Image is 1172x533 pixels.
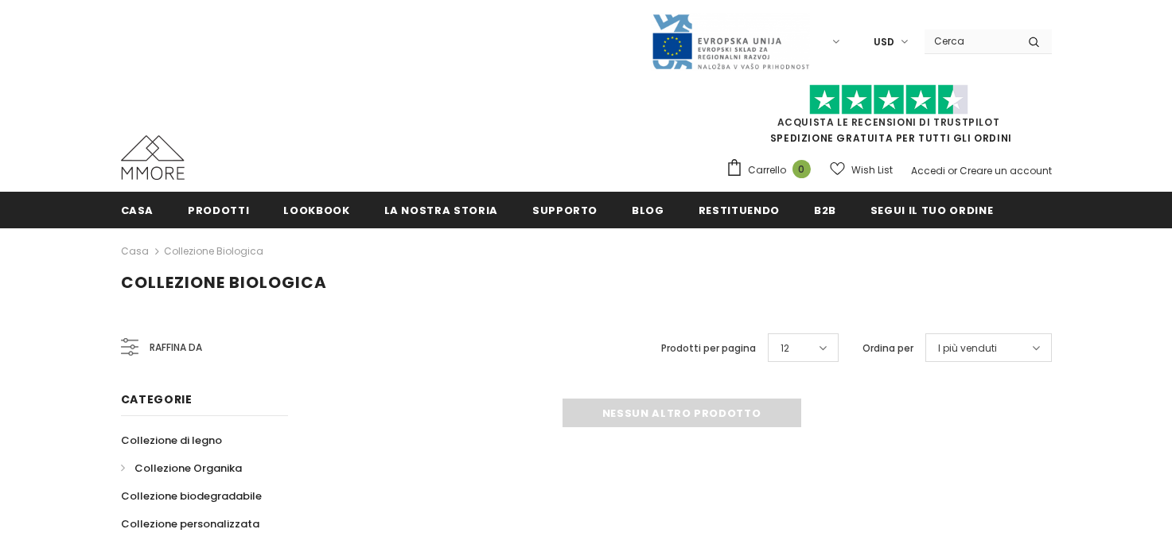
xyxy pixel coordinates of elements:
span: I più venduti [938,340,997,356]
span: USD [874,34,894,50]
span: Casa [121,203,154,218]
span: or [948,164,957,177]
span: Restituendo [699,203,780,218]
span: La nostra storia [384,203,498,218]
img: Javni Razpis [651,13,810,71]
label: Ordina per [862,340,913,356]
span: Categorie [121,391,193,407]
a: Collezione biologica [164,244,263,258]
input: Search Site [925,29,1016,53]
a: B2B [814,192,836,228]
a: Restituendo [699,192,780,228]
a: Casa [121,192,154,228]
label: Prodotti per pagina [661,340,756,356]
a: Accedi [911,164,945,177]
a: Javni Razpis [651,34,810,48]
span: Collezione Organika [134,461,242,476]
a: Casa [121,242,149,261]
span: Collezione biodegradabile [121,488,262,504]
span: supporto [532,203,598,218]
a: Collezione Organika [121,454,242,482]
a: Wish List [830,156,893,184]
span: SPEDIZIONE GRATUITA PER TUTTI GLI ORDINI [726,91,1052,145]
a: Collezione di legno [121,426,222,454]
span: Blog [632,203,664,218]
a: Segui il tuo ordine [870,192,993,228]
span: 12 [781,340,789,356]
a: La nostra storia [384,192,498,228]
a: Collezione biodegradabile [121,482,262,510]
img: Fidati di Pilot Stars [809,84,968,115]
a: Carrello 0 [726,158,819,182]
span: Collezione personalizzata [121,516,259,531]
span: Lookbook [283,203,349,218]
img: Casi MMORE [121,135,185,180]
a: Prodotti [188,192,249,228]
span: Collezione biologica [121,271,327,294]
a: Creare un account [960,164,1052,177]
span: Carrello [748,162,786,178]
a: Acquista le recensioni di TrustPilot [777,115,1000,129]
span: B2B [814,203,836,218]
span: Wish List [851,162,893,178]
span: 0 [792,160,811,178]
a: supporto [532,192,598,228]
span: Collezione di legno [121,433,222,448]
span: Raffina da [150,339,202,356]
a: Lookbook [283,192,349,228]
a: Blog [632,192,664,228]
span: Prodotti [188,203,249,218]
span: Segui il tuo ordine [870,203,993,218]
